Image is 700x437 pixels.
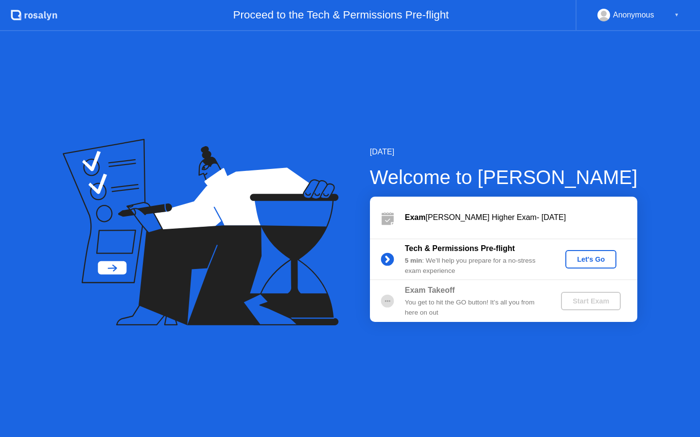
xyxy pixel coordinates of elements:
div: ▼ [674,9,679,21]
button: Let's Go [565,250,616,269]
div: : We’ll help you prepare for a no-stress exam experience [405,256,545,276]
div: Start Exam [565,297,617,305]
div: [PERSON_NAME] Higher Exam- [DATE] [405,212,637,223]
div: Anonymous [613,9,654,21]
button: Start Exam [561,292,621,310]
div: [DATE] [370,146,638,158]
div: Let's Go [569,255,612,263]
div: Welcome to [PERSON_NAME] [370,163,638,192]
b: Tech & Permissions Pre-flight [405,244,515,252]
b: 5 min [405,257,422,264]
div: You get to hit the GO button! It’s all you from here on out [405,298,545,318]
b: Exam Takeoff [405,286,455,294]
b: Exam [405,213,426,221]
